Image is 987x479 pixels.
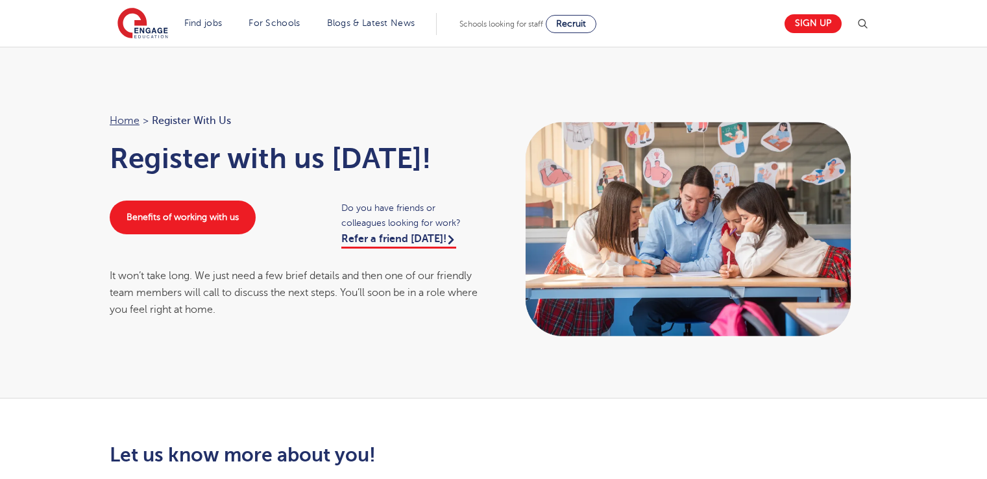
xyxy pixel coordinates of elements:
h2: Let us know more about you! [110,444,615,466]
a: Find jobs [184,18,223,28]
nav: breadcrumb [110,112,481,129]
img: Engage Education [117,8,168,40]
a: Home [110,115,140,127]
a: Benefits of working with us [110,201,256,234]
a: Refer a friend [DATE]! [341,233,456,249]
span: Schools looking for staff [459,19,543,29]
span: Recruit [556,19,586,29]
a: Sign up [785,14,842,33]
div: It won’t take long. We just need a few brief details and then one of our friendly team members wi... [110,267,481,319]
span: Do you have friends or colleagues looking for work? [341,201,481,230]
h1: Register with us [DATE]! [110,142,481,175]
span: Register with us [152,112,231,129]
a: Blogs & Latest News [327,18,415,28]
a: For Schools [249,18,300,28]
a: Recruit [546,15,596,33]
span: > [143,115,149,127]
